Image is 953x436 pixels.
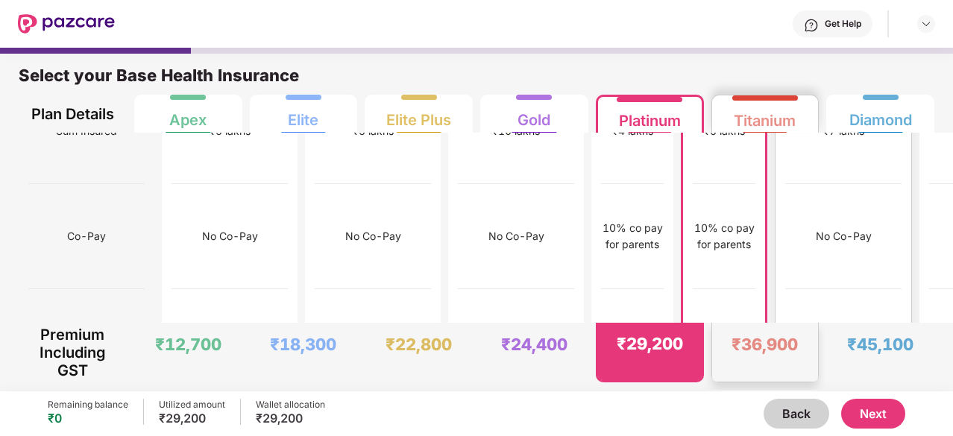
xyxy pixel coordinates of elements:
[841,399,905,429] button: Next
[734,100,796,130] div: Titanium
[67,222,106,250] span: Co-Pay
[501,334,567,355] div: ₹24,400
[19,65,934,95] div: Select your Base Health Insurance
[825,18,861,30] div: Get Help
[601,220,664,253] div: 10% co pay for parents
[732,334,798,355] div: ₹36,900
[518,99,550,129] div: Gold
[849,99,912,129] div: Diamond
[159,399,225,411] div: Utilized amount
[386,99,451,129] div: Elite Plus
[48,411,128,426] div: ₹0
[617,333,683,354] div: ₹29,200
[847,334,913,355] div: ₹45,100
[202,228,258,244] div: No Co-Pay
[488,228,544,244] div: No Co-Pay
[764,399,829,429] button: Back
[345,228,401,244] div: No Co-Pay
[159,411,225,426] div: ₹29,200
[48,399,128,411] div: Remaining balance
[169,99,207,129] div: Apex
[256,411,325,426] div: ₹29,200
[270,334,336,355] div: ₹18,300
[619,100,681,130] div: Platinum
[155,334,221,355] div: ₹12,700
[28,95,117,133] div: Plan Details
[28,323,117,382] div: Premium Including GST
[386,334,452,355] div: ₹22,800
[816,228,872,244] div: No Co-Pay
[693,220,755,253] div: 10% co pay for parents
[18,14,115,34] img: New Pazcare Logo
[920,18,932,30] img: svg+xml;base64,PHN2ZyBpZD0iRHJvcGRvd24tMzJ4MzIiIHhtbG5zPSJodHRwOi8vd3d3LnczLm9yZy8yMDAwL3N2ZyIgd2...
[804,18,819,33] img: svg+xml;base64,PHN2ZyBpZD0iSGVscC0zMngzMiIgeG1sbnM9Imh0dHA6Ly93d3cudzMub3JnLzIwMDAvc3ZnIiB3aWR0aD...
[256,399,325,411] div: Wallet allocation
[288,99,318,129] div: Elite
